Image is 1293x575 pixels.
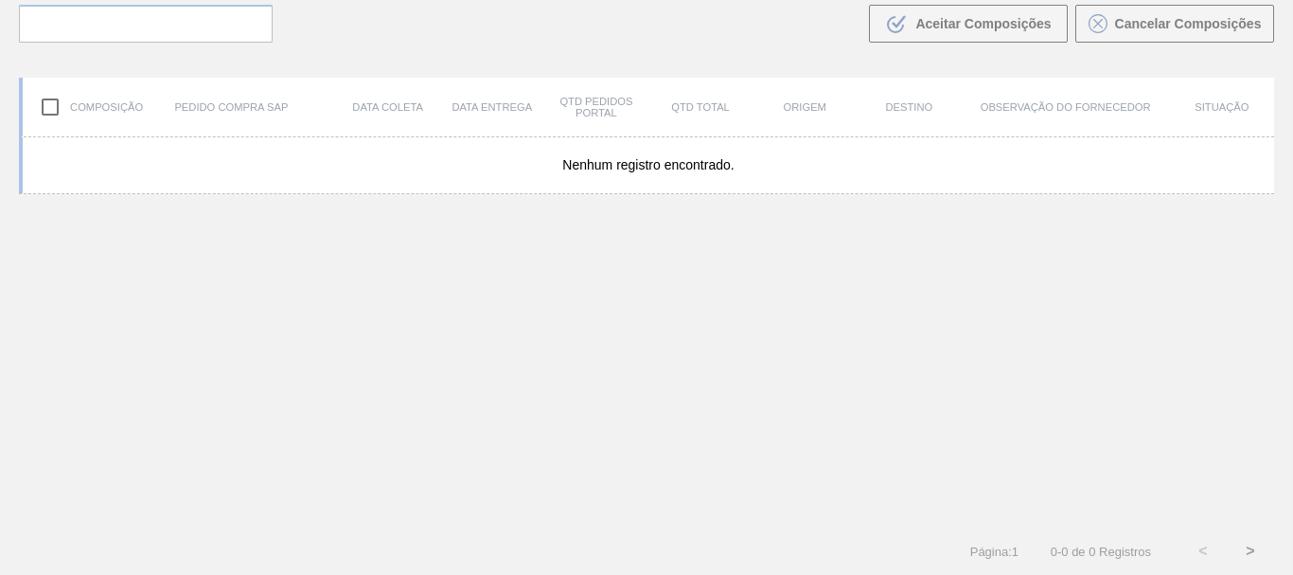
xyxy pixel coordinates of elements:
div: Composição [23,87,127,127]
button: > [1227,528,1274,575]
button: Cancelar Composições [1075,5,1274,43]
button: Aceitar Composições [869,5,1068,43]
div: Qtd Total [648,101,753,113]
div: Situação [1170,101,1274,113]
div: Qtd Pedidos Portal [544,96,648,118]
div: Observação do Fornecedor [961,101,1169,113]
div: Data coleta [336,101,440,113]
span: 0 - 0 de 0 Registros [1047,545,1151,559]
div: Destino [857,101,961,113]
span: Página : 1 [970,545,1018,559]
button: < [1179,528,1227,575]
div: Pedido Compra SAP [127,101,335,113]
span: Nenhum registro encontrado. [562,157,734,172]
div: Data entrega [440,101,544,113]
span: Cancelar Composições [1115,16,1262,31]
span: Aceitar Composições [915,16,1051,31]
div: Origem [753,101,857,113]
